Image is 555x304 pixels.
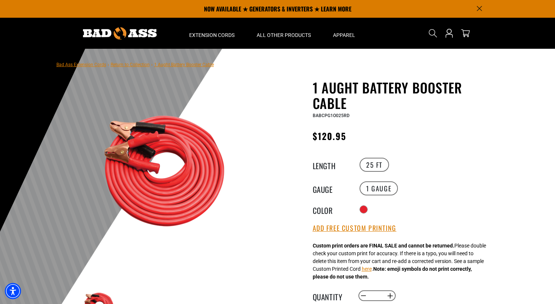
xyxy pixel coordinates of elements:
[313,224,396,232] button: Add Free Custom Printing
[313,291,350,301] label: Quantity
[154,62,214,67] span: 1 Aught Battery Booster Cable
[313,129,347,143] span: $120.95
[151,62,153,67] span: ›
[427,27,439,39] summary: Search
[313,242,486,281] div: Please double check your custom print for accuracy. If there is a typo, you will need to delete t...
[322,18,366,49] summary: Apparel
[313,205,350,214] legend: Color
[459,29,471,38] a: cart
[313,266,472,280] strong: Note: emoji symbols do not print correctly, please do not use them.
[313,243,454,249] strong: Custom print orders are FINAL SALE and cannot be returned.
[313,160,350,170] legend: Length
[313,113,350,118] span: BABCPG1O025RD
[257,32,311,38] span: All Other Products
[313,80,493,111] h1: 1 Aught Battery Booster Cable
[313,184,350,193] legend: Gauge
[443,18,455,49] a: Open this option
[189,32,235,38] span: Extension Cords
[362,265,372,273] button: here
[78,81,256,259] img: red
[5,283,21,299] div: Accessibility Menu
[111,62,150,67] a: Return to Collection
[83,27,157,40] img: Bad Ass Extension Cords
[360,181,398,195] label: 1 Gauge
[178,18,246,49] summary: Extension Cords
[56,62,106,67] a: Bad Ass Extension Cords
[108,62,109,67] span: ›
[360,158,389,172] label: 25 FT
[56,60,214,69] nav: breadcrumbs
[246,18,322,49] summary: All Other Products
[333,32,355,38] span: Apparel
